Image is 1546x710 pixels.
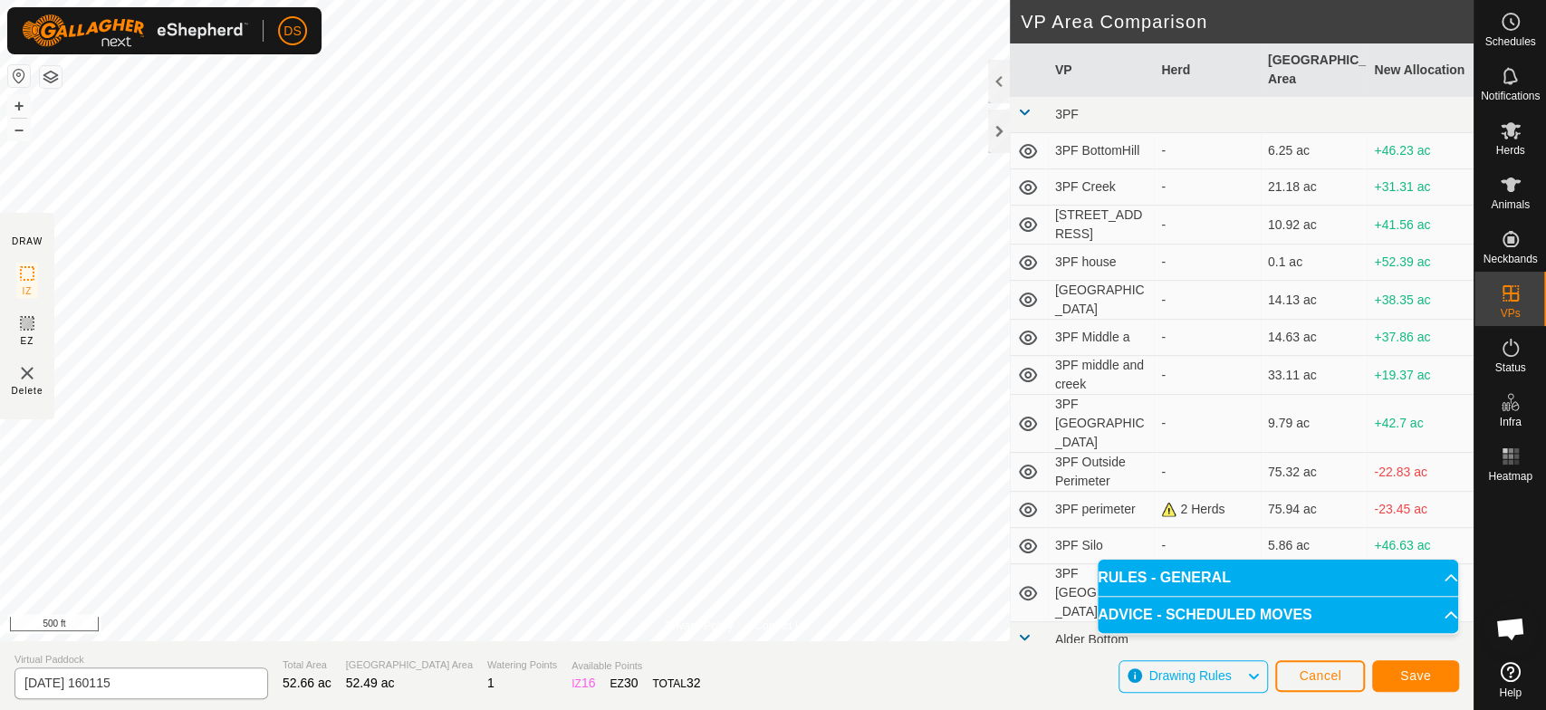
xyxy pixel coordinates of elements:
td: 33.11 ac [1261,356,1368,395]
button: + [8,95,30,117]
span: Virtual Paddock [14,652,268,667]
span: Available Points [571,658,700,674]
td: -22.83 ac [1367,453,1474,492]
div: TOTAL [652,674,700,693]
span: Schedules [1484,36,1535,47]
div: - [1161,177,1253,197]
button: – [8,119,30,140]
td: 3PF BottomHill [1048,133,1155,169]
td: 6.25 ac [1261,133,1368,169]
span: Delete [12,384,43,398]
span: Help [1499,687,1522,698]
span: Cancel [1299,668,1341,683]
button: Map Layers [40,66,62,88]
td: 3PF Creek [1048,169,1155,206]
td: 5.86 ac [1261,528,1368,564]
td: +46.23 ac [1367,133,1474,169]
div: IZ [571,674,595,693]
button: Save [1372,660,1459,692]
td: 9.79 ac [1261,395,1368,453]
a: Contact Us [754,618,808,634]
td: [GEOGRAPHIC_DATA] [1048,281,1155,320]
p-accordion-header: ADVICE - SCHEDULED MOVES [1098,597,1458,633]
th: New Allocation [1367,43,1474,97]
td: +41.56 ac [1367,206,1474,245]
p-accordion-header: RULES - GENERAL [1098,560,1458,596]
span: Infra [1499,417,1521,427]
td: +31.31 ac [1367,169,1474,206]
td: +37.86 ac [1367,320,1474,356]
td: 3PF Middle a [1048,320,1155,356]
th: [GEOGRAPHIC_DATA] Area [1261,43,1368,97]
div: Open chat [1484,601,1538,656]
span: Herds [1495,145,1524,156]
div: - [1161,328,1253,347]
span: IZ [23,284,33,298]
div: - [1161,216,1253,235]
span: EZ [21,334,34,348]
td: -23.45 ac [1367,492,1474,528]
td: +46.63 ac [1367,528,1474,564]
span: VPs [1500,308,1520,319]
span: 52.49 ac [346,676,395,690]
span: Save [1400,668,1431,683]
td: +52.39 ac [1367,245,1474,281]
div: DRAW [12,235,43,248]
td: 3PF middle and creek [1048,356,1155,395]
a: Privacy Policy [665,618,733,634]
div: EZ [610,674,638,693]
td: 3PF house [1048,245,1155,281]
td: +19.37 ac [1367,356,1474,395]
div: - [1161,366,1253,385]
td: 3PF [GEOGRAPHIC_DATA] [1048,395,1155,453]
img: Gallagher Logo [22,14,248,47]
span: Neckbands [1483,254,1537,264]
span: 16 [581,676,596,690]
div: - [1161,253,1253,272]
h2: VP Area Comparison [1021,11,1474,33]
span: 32 [687,676,701,690]
td: 3PF [GEOGRAPHIC_DATA] [1048,564,1155,622]
img: VP [16,362,38,384]
th: VP [1048,43,1155,97]
td: 14.63 ac [1261,320,1368,356]
div: - [1161,141,1253,160]
td: 14.13 ac [1261,281,1368,320]
span: 1 [487,676,495,690]
span: 3PF [1055,107,1079,121]
span: Alder Bottom [1055,632,1128,647]
td: 75.94 ac [1261,492,1368,528]
div: - [1161,463,1253,482]
span: Total Area [283,657,331,673]
span: Status [1494,362,1525,373]
span: DS [283,22,301,41]
div: 2 Herds [1161,500,1253,519]
span: Drawing Rules [1148,668,1231,683]
div: - [1161,291,1253,310]
span: Heatmap [1488,471,1532,482]
span: Watering Points [487,657,557,673]
div: - [1161,414,1253,433]
td: 3PF Silo [1048,528,1155,564]
span: Animals [1491,199,1530,210]
td: 10.92 ac [1261,206,1368,245]
td: [STREET_ADDRESS] [1048,206,1155,245]
td: 3PF Outside Perimeter [1048,453,1155,492]
td: +38.35 ac [1367,281,1474,320]
span: Notifications [1481,91,1540,101]
button: Reset Map [8,65,30,87]
span: RULES - GENERAL [1098,571,1231,585]
td: 21.18 ac [1261,169,1368,206]
td: 0.1 ac [1261,245,1368,281]
th: Herd [1154,43,1261,97]
a: Help [1474,655,1546,705]
td: 75.32 ac [1261,453,1368,492]
td: +42.7 ac [1367,395,1474,453]
span: [GEOGRAPHIC_DATA] Area [346,657,473,673]
div: - [1161,536,1253,555]
button: Cancel [1275,660,1365,692]
span: ADVICE - SCHEDULED MOVES [1098,608,1311,622]
td: 3PF perimeter [1048,492,1155,528]
span: 52.66 ac [283,676,331,690]
span: 30 [624,676,639,690]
